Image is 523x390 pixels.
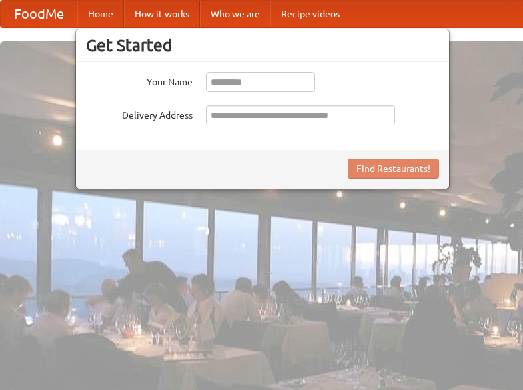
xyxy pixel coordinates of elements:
[86,72,193,89] label: Your Name
[86,105,193,122] label: Delivery Address
[124,1,200,27] a: How it works
[77,1,124,27] a: Home
[1,1,77,27] a: FoodMe
[348,159,439,179] button: Find Restaurants!
[200,1,270,27] a: Who we are
[86,35,439,55] h3: Get Started
[270,1,350,27] a: Recipe videos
